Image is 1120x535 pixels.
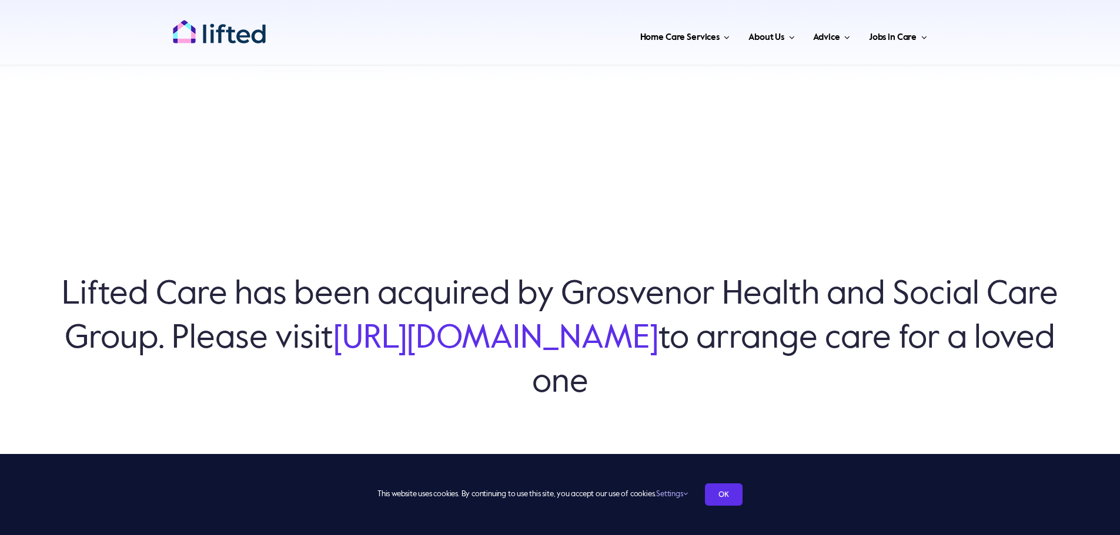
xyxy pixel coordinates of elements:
span: This website uses cookies. By continuing to use this site, you accept our use of cookies. [377,485,687,504]
a: OK [705,483,743,506]
a: lifted-logo [172,19,266,31]
a: About Us [745,18,798,53]
a: Advice [810,18,853,53]
a: Settings [656,490,687,498]
a: Home Care Services [637,18,734,53]
a: [URL][DOMAIN_NAME] [333,322,658,355]
nav: Main Menu [304,18,931,53]
h6: Lifted Care has been acquired by Grosvenor Health and Social Care Group. Please visit to arrange ... [59,273,1061,405]
span: Home Care Services [640,28,720,47]
a: Jobs in Care [865,18,931,53]
span: Advice [813,28,840,47]
span: Jobs in Care [869,28,917,47]
span: About Us [748,28,784,47]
